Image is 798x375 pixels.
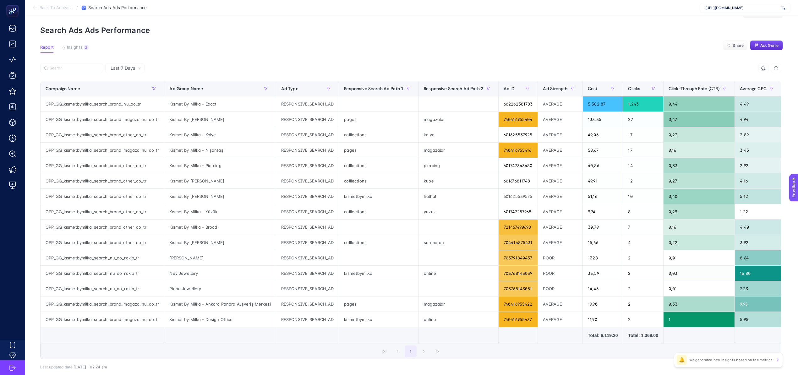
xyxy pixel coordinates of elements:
div: AVERAGE [538,127,582,142]
div: 0,01 [664,250,735,265]
div: 8,64 [735,250,782,265]
div: OPP_GG_kısmetbymilka_search_brand_other_ao_tr [41,220,164,235]
div: 33,59 [583,266,623,281]
div: OPP_GG_kısmetbymilka_search_brand_other_ao_tr [41,189,164,204]
div: 1,22 [735,204,782,219]
span: Ad Type [281,86,298,91]
div: Kısmet By Milka - Exact [164,96,276,111]
div: 19,90 [583,296,623,312]
div: POOR [538,266,582,281]
div: 0,29 [664,204,735,219]
div: 49,06 [583,127,623,142]
div: 740416955404 [499,112,538,127]
div: RESPONSIVE_SEARCH_AD [276,281,339,296]
span: Ad Group Name [169,86,203,91]
div: Kısmet By Milka - Broad [164,220,276,235]
div: 15,66 [583,235,623,250]
div: RESPONSIVE_SEARCH_AD [276,189,339,204]
div: OPP_GG_kısmetbymilka_search_brand_other_ao_tr [41,204,164,219]
div: kismetbymilka [339,312,418,327]
div: 16,80 [735,266,782,281]
div: OPP_GG_kısmetbymilka_search_brand_other_ao_tr [41,127,164,142]
div: 2 [623,296,663,312]
span: Responsive Search Ad Path 1 [344,86,403,91]
p: We generated new insights based on the metrics [689,357,773,362]
div: Kısmet By Milka - Yüzük [164,204,276,219]
div: 703768143039 [499,266,538,281]
div: OPP_GG_kısmetbymilka_search_brand_other_ao_tr [41,235,164,250]
div: RESPONSIVE_SEARCH_AD [276,235,339,250]
div: AVERAGE [538,96,582,111]
div: Total: 1.369.00 [628,332,658,339]
span: Share [733,43,744,48]
div: 0,44 [664,96,735,111]
div: OPP_GG_kısmetbymilka_search_nu_ao_rakip_tr [41,266,164,281]
div: AVERAGE [538,204,582,219]
div: pages [339,112,418,127]
div: 0,01 [664,281,735,296]
div: kismetbymilka [339,189,418,204]
button: Share [723,41,747,51]
div: 3,92 [735,235,782,250]
div: 12 [623,173,663,188]
div: AVERAGE [538,112,582,127]
div: colllections [339,235,418,250]
div: OPP_GG_kısmetbymilka_search_brand_magaza_nu_ao_tr [41,312,164,327]
div: 704414875431 [499,235,538,250]
div: online [419,312,498,327]
span: [URL][DOMAIN_NAME] [705,5,779,10]
div: 11,90 [583,312,623,327]
div: Kismet by Milka - Nişantaşı [164,143,276,158]
div: 14 [623,158,663,173]
div: 601625539575 [499,189,538,204]
div: 5,95 [735,312,782,327]
div: Kısmet By [PERSON_NAME] [164,189,276,204]
button: Ask Genie [750,41,783,51]
div: Last 7 Days [40,73,781,369]
div: AVERAGE [538,312,582,327]
div: 2,89 [735,127,782,142]
div: yuzuk [419,204,498,219]
div: Kısmet By Milka - Kolye [164,127,276,142]
div: 740416955437 [499,312,538,327]
span: Cost [588,86,598,91]
div: OPP_GG_kısmetbymilka_search_brand_magaza_nu_ao_tr [41,296,164,312]
div: OPP_GG_kısmetbymilka_search_brand_nu_ao_tr [41,96,164,111]
div: 4 [623,235,663,250]
div: 0,23 [664,127,735,142]
div: [PERSON_NAME] [164,250,276,265]
div: kupe [419,173,498,188]
div: 2 [623,281,663,296]
img: svg%3e [781,5,785,11]
div: RESPONSIVE_SEARCH_AD [276,173,339,188]
div: 9,95 [735,296,782,312]
div: OPP_GG_kısmetbymilka_search_brand_magaza_nu_ao_tr [41,143,164,158]
div: 721467490698 [499,220,538,235]
span: Last 7 Days [111,65,135,71]
span: Average CPC [740,86,767,91]
div: 5,12 [735,189,782,204]
div: halhal [419,189,498,204]
div: 602262381783 [499,96,538,111]
span: Feedback [4,2,24,7]
div: 49,91 [583,173,623,188]
div: OPP_GG_kısmetbymilka_search_brand_magaza_nu_ao_tr [41,112,164,127]
span: Back To Analysis [40,5,73,10]
div: magazalar [419,112,498,127]
div: 2 [623,250,663,265]
div: POOR [538,281,582,296]
span: Insights [67,45,83,50]
div: 4,40 [735,220,782,235]
div: AVERAGE [538,220,582,235]
div: 4,16 [735,173,782,188]
div: 7 [623,220,663,235]
div: RESPONSIVE_SEARCH_AD [276,96,339,111]
div: RESPONSIVE_SEARCH_AD [276,266,339,281]
div: RESPONSIVE_SEARCH_AD [276,127,339,142]
div: 0,40 [664,189,735,204]
div: 8 [623,204,663,219]
div: magazalar [419,296,498,312]
div: colllections [339,173,418,188]
div: Total: 6.119.20 [588,332,618,339]
div: 0,16 [664,143,735,158]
